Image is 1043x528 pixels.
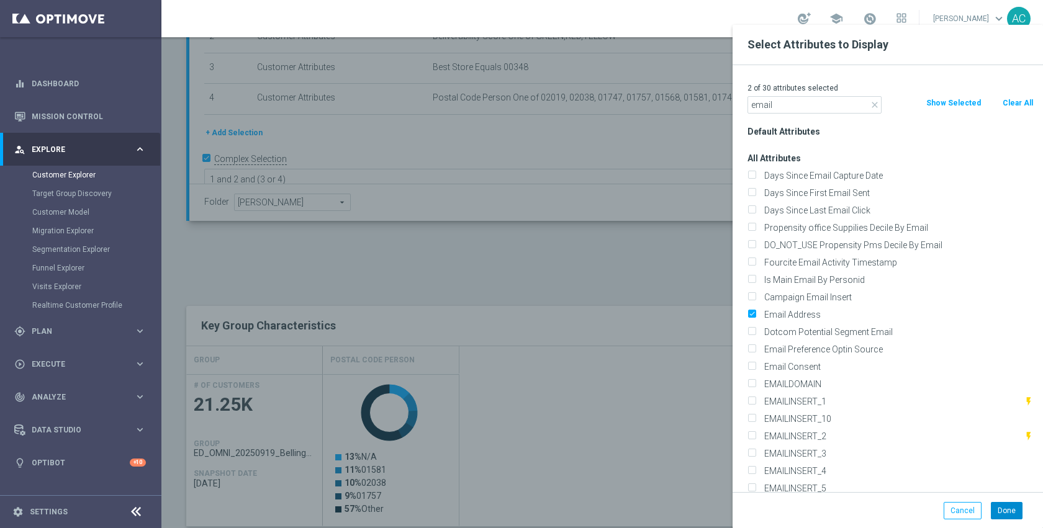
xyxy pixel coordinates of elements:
[134,143,146,155] i: keyboard_arrow_right
[14,458,147,468] button: lightbulb Optibot +10
[14,79,147,89] button: equalizer Dashboard
[760,378,1034,390] label: EMAILDOMAIN
[14,359,25,370] i: play_circle_outline
[32,296,160,315] div: Realtime Customer Profile
[747,37,1028,52] h2: Select Attributes to Display
[760,257,1034,268] label: Fourcite Email Activity Timestamp
[760,448,1034,459] label: EMAILINSERT_3
[760,222,1034,233] label: Propensity office Suppilies Decile By Email
[760,413,1034,424] label: EMAILINSERT_10
[870,100,880,110] i: close
[1001,96,1034,110] button: Clear All
[14,326,25,337] i: gps_fixed
[14,78,25,89] i: equalizer
[32,203,160,221] div: Customer Model
[760,274,1034,285] label: Is Main Email By Personid
[944,502,982,519] button: Cancel
[14,392,134,403] div: Analyze
[32,184,160,203] div: Target Group Discovery
[14,326,134,337] div: Plan
[14,67,146,100] div: Dashboard
[14,457,25,468] i: lightbulb
[32,328,134,335] span: Plan
[32,189,129,199] a: Target Group Discovery
[32,426,134,434] span: Data Studio
[14,326,147,336] button: gps_fixed Plan keyboard_arrow_right
[760,187,1034,199] label: Days Since First Email Sent
[14,392,25,403] i: track_changes
[14,359,134,370] div: Execute
[747,126,1034,137] h3: Default Attributes
[12,506,24,517] i: settings
[14,425,147,435] button: Data Studio keyboard_arrow_right
[32,360,134,368] span: Execute
[925,96,982,110] button: Show Selected
[747,153,1034,164] h3: All Attributes
[32,67,146,100] a: Dashboard
[14,446,146,479] div: Optibot
[32,446,130,479] a: Optibot
[1007,7,1031,30] div: AC
[760,326,1034,338] label: Dotcom Potential Segment Email
[32,146,134,153] span: Explore
[32,226,129,236] a: Migration Explorer
[932,9,1007,28] a: [PERSON_NAME]keyboard_arrow_down
[130,459,146,467] div: +10
[760,465,1034,477] label: EMAILINSERT_4
[760,431,1024,442] label: EMAILINSERT_2
[32,263,129,273] a: Funnel Explorer
[760,344,1034,355] label: Email Preference Optin Source
[760,170,1034,181] label: Days Since Email Capture Date
[32,221,160,240] div: Migration Explorer
[760,309,1034,320] label: Email Address
[134,424,146,436] i: keyboard_arrow_right
[134,358,146,370] i: keyboard_arrow_right
[992,12,1006,25] span: keyboard_arrow_down
[32,170,129,180] a: Customer Explorer
[1024,431,1034,441] i: This attribute is updated in realtime
[760,205,1034,216] label: Days Since Last Email Click
[32,166,160,184] div: Customer Explorer
[14,424,134,436] div: Data Studio
[747,83,1034,93] p: 2 of 30 attributes selected
[760,361,1034,372] label: Email Consent
[760,292,1034,303] label: Campaign Email Insert
[14,144,134,155] div: Explore
[30,508,68,516] a: Settings
[32,393,134,401] span: Analyze
[32,240,160,259] div: Segmentation Explorer
[991,502,1023,519] button: Done
[32,259,160,277] div: Funnel Explorer
[32,282,129,292] a: Visits Explorer
[747,96,882,114] input: Search
[760,396,1024,407] label: EMAILINSERT_1
[829,12,843,25] span: school
[32,207,129,217] a: Customer Model
[134,391,146,403] i: keyboard_arrow_right
[134,325,146,337] i: keyboard_arrow_right
[14,144,25,155] i: person_search
[32,100,146,133] a: Mission Control
[14,112,147,122] button: Mission Control
[14,145,147,154] button: person_search Explore keyboard_arrow_right
[1024,396,1034,406] i: This attribute is updated in realtime
[14,359,147,369] button: play_circle_outline Execute keyboard_arrow_right
[760,483,1034,494] label: EMAILINSERT_5
[14,100,146,133] div: Mission Control
[760,239,1034,251] label: DO_NOT_USE Propensity Pms Decile By Email
[32,277,160,296] div: Visits Explorer
[32,300,129,310] a: Realtime Customer Profile
[14,392,147,402] button: track_changes Analyze keyboard_arrow_right
[32,244,129,254] a: Segmentation Explorer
